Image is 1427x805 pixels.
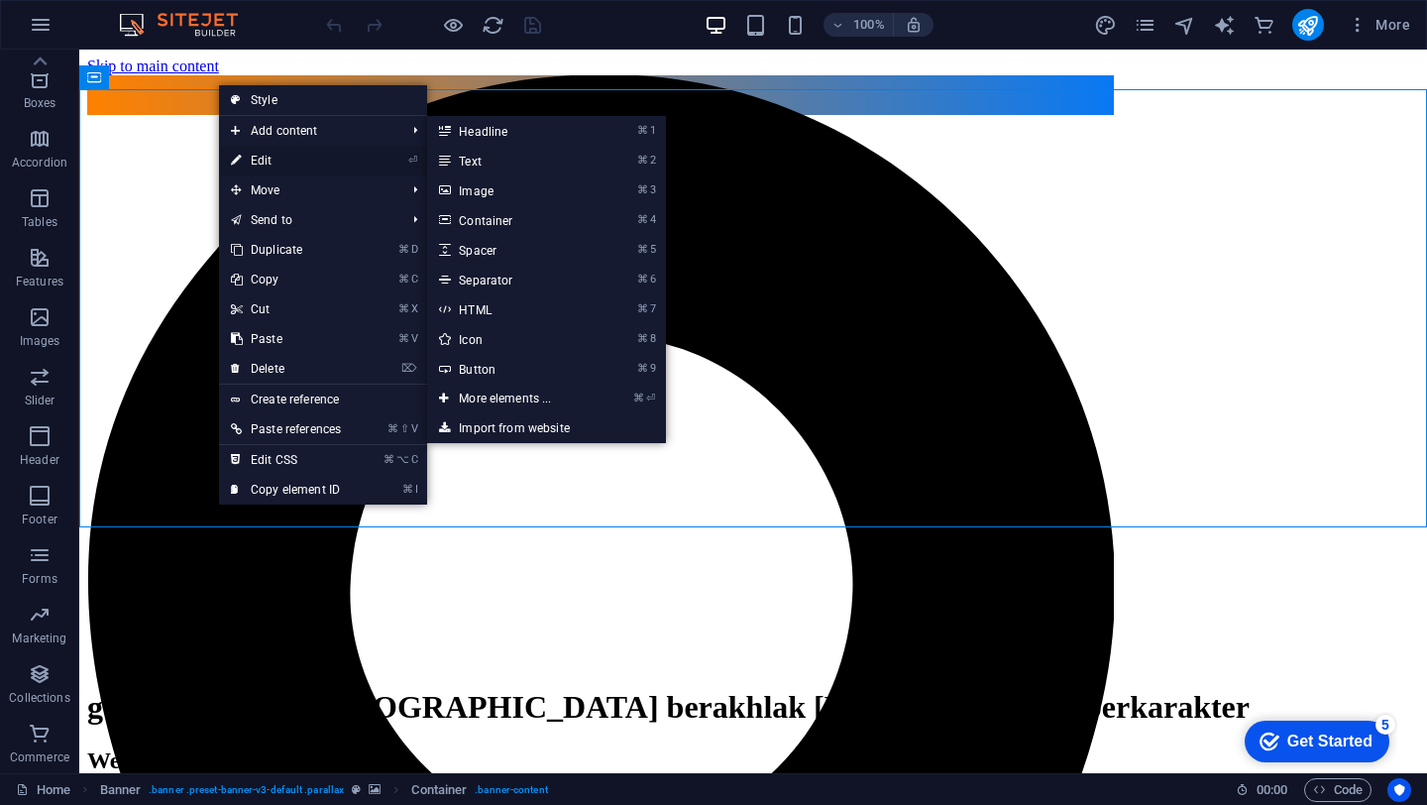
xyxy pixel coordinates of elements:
[650,243,655,256] i: 5
[219,324,353,354] a: ⌘VPaste
[637,273,648,286] i: ⌘
[1213,13,1237,37] button: text_generator
[219,235,353,265] a: ⌘DDuplicate
[905,16,923,34] i: On resize automatically adjust zoom level to fit chosen device.
[415,483,417,496] i: I
[1292,9,1324,41] button: publish
[475,778,547,802] span: . banner-content
[650,362,655,375] i: 9
[637,243,648,256] i: ⌘
[427,324,591,354] a: ⌘8Icon
[427,175,591,205] a: ⌘3Image
[149,778,344,802] span: . banner .preset-banner-v3-default .parallax
[1270,782,1273,797] span: :
[427,116,591,146] a: ⌘1Headline
[441,13,465,37] button: Click here to leave preview mode and continue editing
[427,265,591,294] a: ⌘6Separator
[219,354,353,384] a: ⌦Delete
[411,778,467,802] span: Click to select. Double-click to edit
[650,154,655,167] i: 2
[147,4,166,24] div: 5
[1134,14,1156,37] i: Pages (Ctrl+Alt+S)
[398,243,409,256] i: ⌘
[650,213,655,226] i: 4
[853,13,885,37] h6: 100%
[219,445,353,475] a: ⌘⌥CEdit CSS
[20,333,60,349] p: Images
[219,146,353,175] a: ⏎Edit
[219,205,397,235] a: Send to
[637,213,648,226] i: ⌘
[401,362,417,375] i: ⌦
[12,155,67,171] p: Accordion
[22,571,57,587] p: Forms
[1173,13,1197,37] button: navigator
[8,8,140,25] a: Skip to main content
[369,784,381,795] i: This element contains a background
[427,294,591,324] a: ⌘7HTML
[9,690,69,706] p: Collections
[398,332,409,345] i: ⌘
[384,453,394,466] i: ⌘
[1348,15,1410,35] span: More
[650,124,655,137] i: 1
[396,453,409,466] i: ⌥
[427,146,591,175] a: ⌘2Text
[16,274,63,289] p: Features
[22,214,57,230] p: Tables
[650,273,655,286] i: 6
[427,235,591,265] a: ⌘5Spacer
[411,453,417,466] i: C
[637,124,648,137] i: ⌘
[823,13,894,37] button: 100%
[219,265,353,294] a: ⌘CCopy
[58,22,144,40] div: Get Started
[650,332,655,345] i: 8
[481,13,504,37] button: reload
[10,749,69,765] p: Commerce
[1213,14,1236,37] i: AI Writer
[402,483,413,496] i: ⌘
[1253,13,1276,37] button: commerce
[219,475,353,505] a: ⌘ICopy element ID
[114,13,263,37] img: Editor Logo
[1340,9,1418,41] button: More
[219,414,353,444] a: ⌘⇧VPaste references
[427,354,591,384] a: ⌘9Button
[100,778,142,802] span: Click to select. Double-click to edit
[24,95,56,111] p: Boxes
[1173,14,1196,37] i: Navigator
[637,302,648,315] i: ⌘
[411,422,417,435] i: V
[1387,778,1411,802] button: Usercentrics
[219,175,397,205] span: Move
[398,302,409,315] i: ⌘
[650,302,655,315] i: 7
[352,784,361,795] i: This element is a customizable preset
[1236,778,1288,802] h6: Session time
[219,294,353,324] a: ⌘XCut
[637,154,648,167] i: ⌘
[427,413,665,443] a: Import from website
[427,205,591,235] a: ⌘4Container
[12,631,66,646] p: Marketing
[1304,778,1372,802] button: Code
[1313,778,1363,802] span: Code
[1134,13,1157,37] button: pages
[219,385,427,414] a: Create reference
[411,302,417,315] i: X
[427,384,591,413] a: ⌘⏎More elements ...
[16,778,70,802] a: Click to cancel selection. Double-click to open Pages
[482,14,504,37] i: Reload page
[1296,14,1319,37] i: Publish
[1094,14,1117,37] i: Design (Ctrl+Alt+Y)
[1094,13,1118,37] button: design
[387,422,398,435] i: ⌘
[400,422,409,435] i: ⇧
[16,10,161,52] div: Get Started 5 items remaining, 0% complete
[650,183,655,196] i: 3
[1257,778,1287,802] span: 00 00
[411,243,417,256] i: D
[20,452,59,468] p: Header
[411,273,417,286] i: C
